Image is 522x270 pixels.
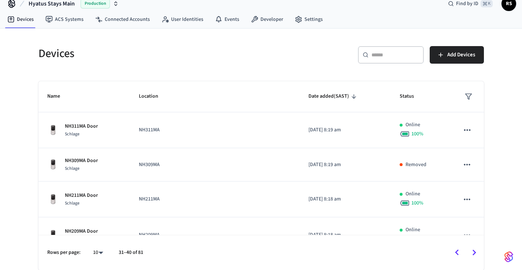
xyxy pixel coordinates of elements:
a: Settings [289,13,329,26]
p: [DATE] 8:18 am [308,195,382,203]
p: 31–40 of 81 [119,249,143,256]
p: [DATE] 8:19 am [308,126,382,134]
p: NH311MA Door [65,123,98,130]
p: Online [406,121,420,129]
p: NH209MA [139,231,290,239]
p: [DATE] 8:18 am [308,231,382,239]
img: Yale Assure Touchscreen Wifi Smart Lock, Satin Nickel, Front [47,194,59,205]
p: [DATE] 8:19 am [308,161,382,169]
a: User Identities [156,13,209,26]
a: Connected Accounts [89,13,156,26]
p: NH211MA [139,195,290,203]
button: Add Devices [430,46,484,64]
span: Schlage [65,131,79,137]
div: 10 [89,247,107,258]
img: Yale Assure Touchscreen Wifi Smart Lock, Satin Nickel, Front [47,229,59,241]
p: NH211MA Door [65,192,98,199]
img: SeamLogoGradient.69752ec5.svg [504,251,513,263]
span: 100 % [411,199,423,207]
span: Schlage [65,165,79,172]
p: Online [406,190,420,198]
span: Status [400,91,423,102]
a: ACS Systems [40,13,89,26]
h5: Devices [38,46,257,61]
a: Devices [1,13,40,26]
button: Go to next page [466,244,483,261]
p: NH309MA Door [65,157,98,165]
span: Date added(SAST) [308,91,359,102]
img: Yale Assure Touchscreen Wifi Smart Lock, Satin Nickel, Front [47,159,59,170]
p: Rows per page: [47,249,81,256]
p: NH311MA [139,126,290,134]
button: Go to previous page [448,244,466,261]
span: Schlage [65,200,79,206]
a: Developer [245,13,289,26]
span: Location [139,91,168,102]
p: NH209MA Door [65,228,98,235]
a: Events [209,13,245,26]
p: NH309MA [139,161,290,169]
span: Name [47,91,70,102]
img: Yale Assure Touchscreen Wifi Smart Lock, Satin Nickel, Front [47,124,59,136]
p: Removed [406,161,426,169]
p: Online [406,226,420,234]
span: 100 % [411,130,423,138]
span: Add Devices [447,50,475,60]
